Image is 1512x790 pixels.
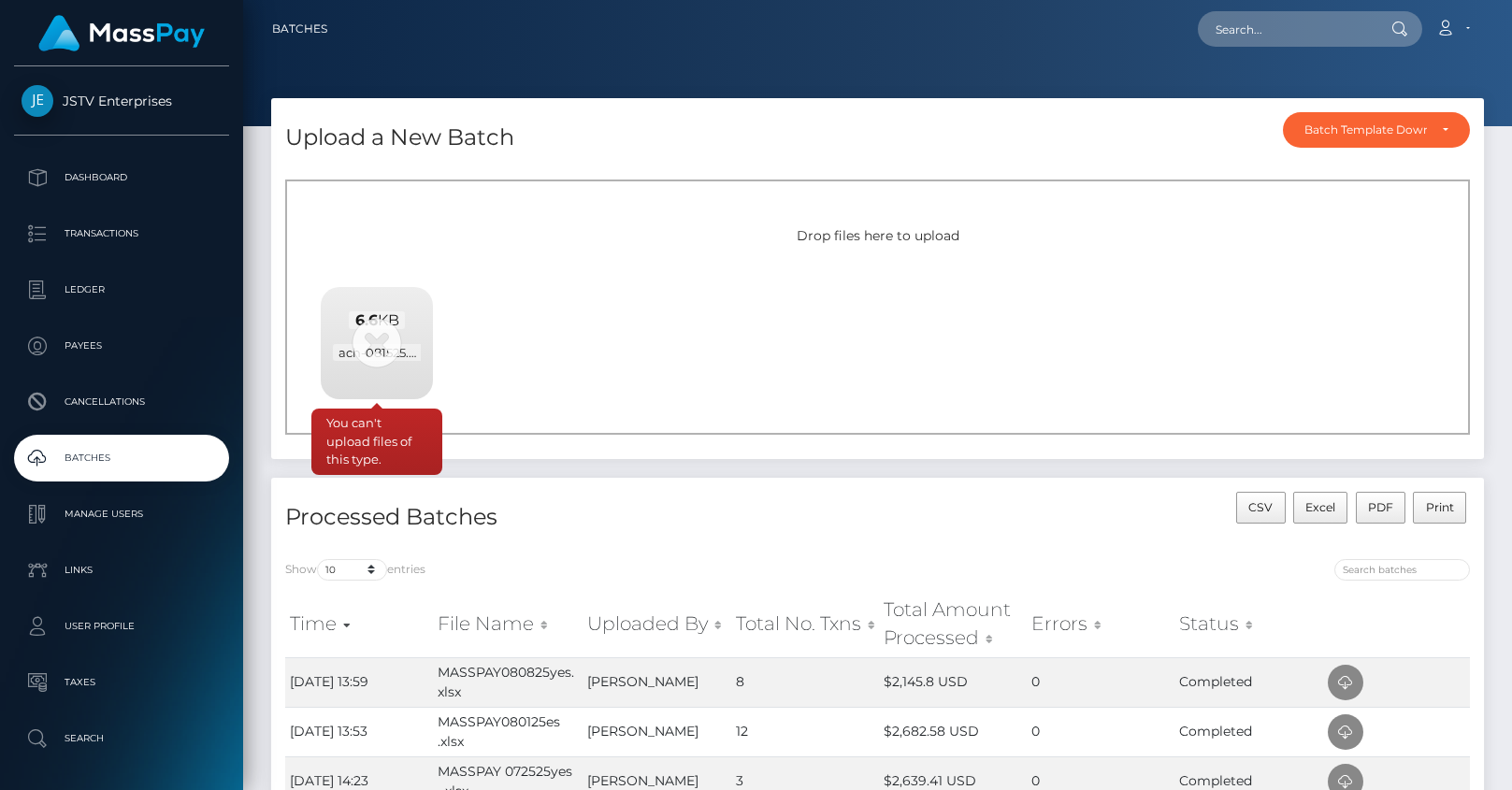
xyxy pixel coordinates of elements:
h4: Upload a New Batch [285,122,514,154]
span: JSTV Enterprises [14,93,229,109]
div: Batch Template Download [1304,122,1427,137]
td: $2,145.8 USD [879,657,1028,707]
a: Taxes [14,659,229,706]
p: Ledger [22,276,222,304]
input: Search... [1198,11,1374,47]
td: MASSPAY080125es .xlsx [433,707,583,756]
p: Transactions [22,220,222,248]
p: Batches [22,444,222,472]
th: Uploaded By: activate to sort column ascending [583,591,731,657]
select: Showentries [317,559,387,581]
span: PDF [1368,500,1393,514]
p: Manage Users [22,500,222,528]
td: 8 [731,657,879,707]
p: Links [22,556,222,584]
p: Search [22,725,222,753]
button: Excel [1293,492,1348,524]
span: CSV [1248,500,1273,514]
td: 0 [1027,657,1174,707]
td: [DATE] 13:59 [285,657,433,707]
p: Taxes [22,668,222,697]
p: User Profile [22,612,222,640]
a: Dashboard [14,154,229,201]
button: PDF [1356,492,1406,524]
td: $2,682.58 USD [879,707,1028,756]
a: Cancellations [14,379,229,425]
a: Ledger [14,266,229,313]
a: Manage Users [14,491,229,538]
th: Time: activate to sort column ascending [285,591,433,657]
td: Completed [1174,707,1322,756]
img: MassPay Logo [38,15,205,51]
span: Drop files here to upload [797,227,959,244]
th: Errors: activate to sort column ascending [1027,591,1174,657]
span: Print [1426,500,1454,514]
th: Status: activate to sort column ascending [1174,591,1322,657]
label: Show entries [285,559,425,581]
a: Batches [14,435,229,481]
p: Payees [22,332,222,360]
span: KB [349,311,405,329]
button: Batch Template Download [1283,112,1470,148]
span: Excel [1305,500,1335,514]
th: Total No. Txns: activate to sort column ascending [731,591,879,657]
span: You can't upload files of this type. [326,415,411,467]
span: ach-081525.ach [333,344,437,361]
a: Batches [272,9,327,49]
td: [PERSON_NAME] [583,657,731,707]
button: CSV [1236,492,1286,524]
img: JSTV Enterprises [22,85,53,117]
input: Search batches [1334,559,1470,581]
td: 0 [1027,707,1174,756]
td: [PERSON_NAME] [583,707,731,756]
th: File Name: activate to sort column ascending [433,591,583,657]
strong: 6.6 [355,311,378,329]
a: Payees [14,323,229,369]
td: Completed [1174,657,1322,707]
button: Print [1413,492,1466,524]
td: 12 [731,707,879,756]
p: Cancellations [22,388,222,416]
a: Search [14,715,229,762]
p: Dashboard [22,164,222,192]
h4: Processed Batches [285,501,864,534]
a: Links [14,547,229,594]
a: Transactions [14,210,229,257]
td: MASSPAY080825yes.xlsx [433,657,583,707]
a: User Profile [14,603,229,650]
td: [DATE] 13:53 [285,707,433,756]
th: Total Amount Processed: activate to sort column ascending [879,591,1028,657]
